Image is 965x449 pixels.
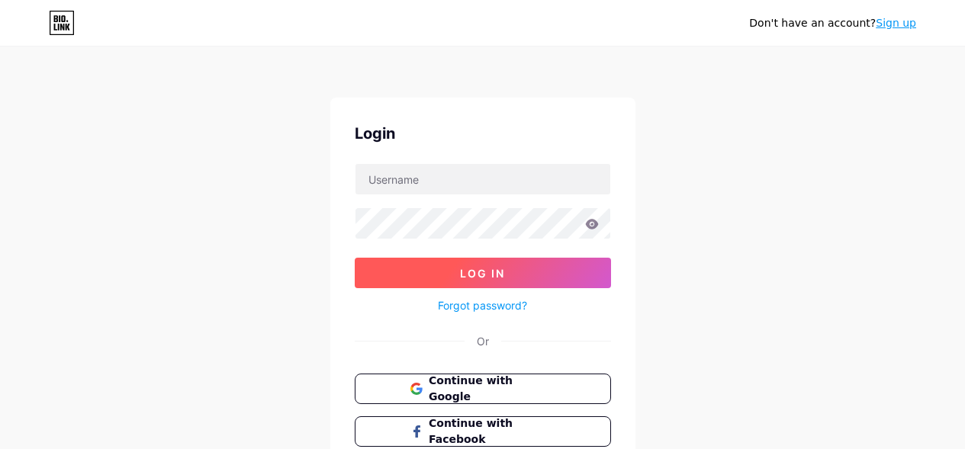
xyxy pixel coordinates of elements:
span: Continue with Google [429,373,555,405]
button: Continue with Facebook [355,416,611,447]
a: Forgot password? [438,297,527,313]
span: Log In [460,267,505,280]
a: Sign up [876,17,916,29]
button: Continue with Google [355,374,611,404]
div: Login [355,122,611,145]
span: Continue with Facebook [429,415,555,447]
button: Log In [355,258,611,288]
div: Don't have an account? [749,15,916,31]
div: Or [477,333,489,349]
input: Username [355,164,610,194]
